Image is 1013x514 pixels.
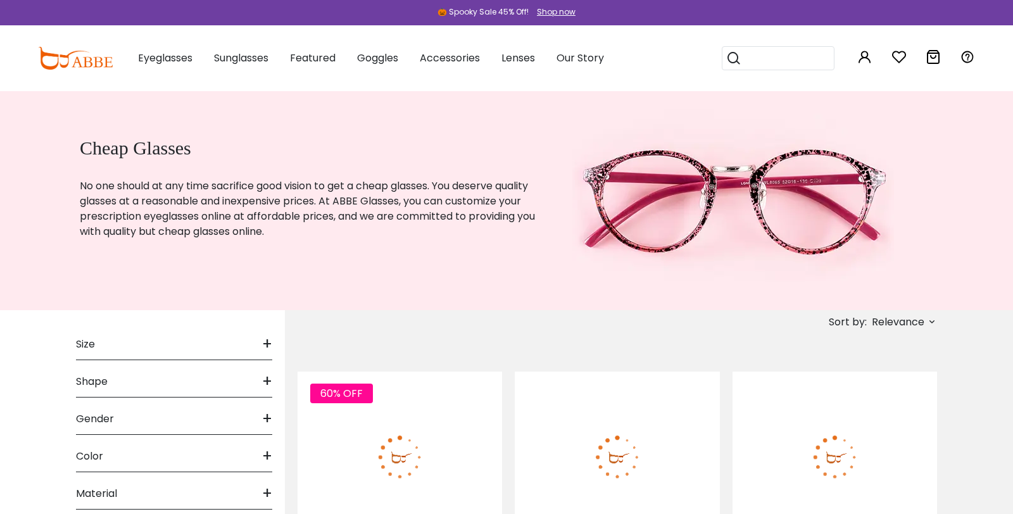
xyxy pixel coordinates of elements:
span: + [262,367,272,397]
p: No one should at any time sacrifice good vision to get a cheap glasses. You deserve quality glass... [80,179,541,239]
span: Gender [76,404,114,434]
div: 🎃 Spooky Sale 45% Off! [437,6,529,18]
span: Material [76,479,117,509]
span: Color [76,441,103,472]
h1: Cheap Glasses [80,137,541,160]
div: Shop now [537,6,576,18]
img: cheap glasses [572,89,894,310]
span: + [262,441,272,472]
span: Lenses [501,51,535,65]
span: 60% OFF [310,384,373,403]
a: Shop now [531,6,576,17]
span: Goggles [357,51,398,65]
span: Eyeglasses [138,51,192,65]
span: Accessories [420,51,480,65]
img: abbeglasses.com [38,47,113,70]
span: Sort by: [829,315,867,329]
span: + [262,479,272,509]
span: + [262,404,272,434]
span: + [262,329,272,360]
span: Our Story [557,51,604,65]
span: Size [76,329,95,360]
span: Relevance [872,311,924,334]
span: Featured [290,51,336,65]
span: Sunglasses [214,51,268,65]
span: Shape [76,367,108,397]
